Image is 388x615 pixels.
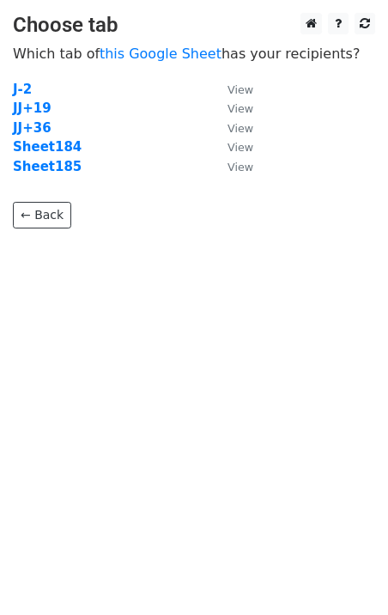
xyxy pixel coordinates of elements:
a: JJ+19 [13,100,52,116]
a: View [210,120,253,136]
a: this Google Sheet [100,46,221,62]
a: View [210,139,253,155]
a: Sheet185 [13,159,82,174]
a: View [210,100,253,116]
a: JJ+36 [13,120,52,136]
small: View [227,161,253,174]
small: View [227,83,253,96]
a: ← Back [13,202,71,228]
h3: Choose tab [13,13,375,38]
small: View [227,122,253,135]
small: View [227,102,253,115]
a: View [210,159,253,174]
a: J-2 [13,82,32,97]
small: View [227,141,253,154]
a: View [210,82,253,97]
p: Which tab of has your recipients? [13,45,375,63]
a: Sheet184 [13,139,82,155]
